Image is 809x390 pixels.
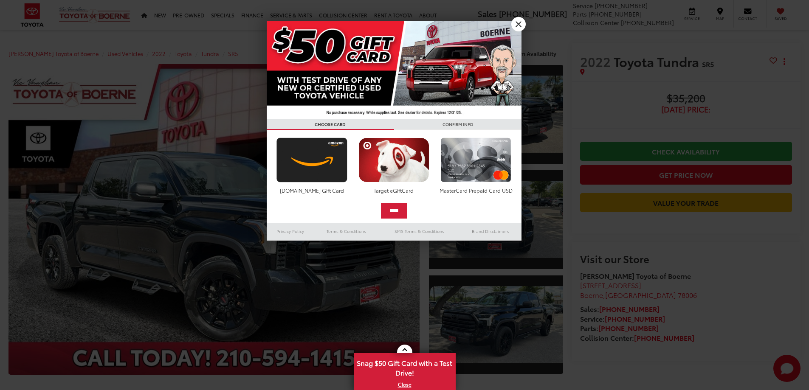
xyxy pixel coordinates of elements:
a: SMS Terms & Conditions [379,226,459,236]
a: Terms & Conditions [314,226,379,236]
a: Brand Disclaimers [459,226,521,236]
span: Snag $50 Gift Card with a Test Drive! [355,354,455,380]
div: MasterCard Prepaid Card USD [438,187,513,194]
a: Privacy Policy [267,226,314,236]
div: [DOMAIN_NAME] Gift Card [274,187,350,194]
img: amazoncard.png [274,137,350,182]
div: Target eGiftCard [356,187,431,194]
img: 42635_top_851395.jpg [267,21,521,119]
img: targetcard.png [356,137,431,182]
h3: CHOOSE CARD [267,119,394,130]
h3: CONFIRM INFO [394,119,521,130]
img: mastercard.png [438,137,513,182]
